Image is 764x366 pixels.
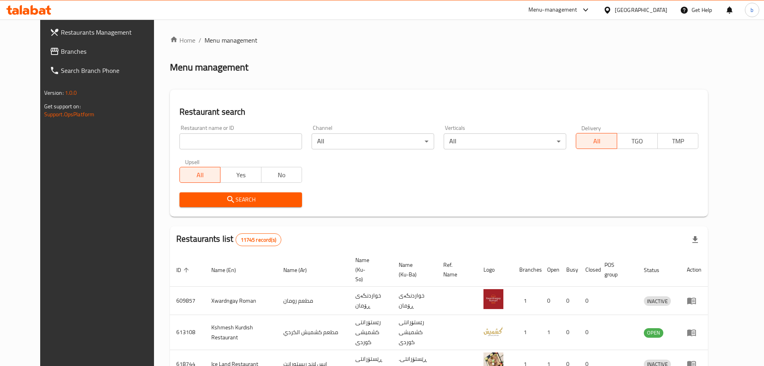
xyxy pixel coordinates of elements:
td: 1 [513,315,541,350]
div: Menu [687,328,702,337]
td: 613108 [170,315,205,350]
div: Menu [687,296,702,305]
a: Home [170,35,195,45]
th: Busy [560,253,579,287]
td: خواردنگەی ڕۆمان [392,287,437,315]
span: ID [176,265,191,275]
th: Action [680,253,708,287]
td: Xwardngay Roman [205,287,277,315]
th: Branches [513,253,541,287]
button: TMP [657,133,698,149]
td: Kshmesh Kurdish Restaurant [205,315,277,350]
td: مطعم كشميش الكردي [277,315,349,350]
span: Restaurants Management [61,27,162,37]
td: رێستۆرانتی کشمیشى كوردى [349,315,392,350]
div: Menu-management [528,5,577,15]
td: 0 [560,315,579,350]
button: All [576,133,617,149]
span: Name (Ku-So) [355,255,383,284]
button: TGO [617,133,658,149]
div: Total records count [236,233,281,246]
span: Menu management [205,35,257,45]
button: Yes [220,167,261,183]
span: All [579,135,614,147]
span: Name (Ar) [283,265,317,275]
td: 1 [541,315,560,350]
span: 1.0.0 [65,88,77,98]
span: Get support on: [44,101,81,112]
span: Yes [224,169,258,181]
div: [GEOGRAPHIC_DATA] [615,6,667,14]
td: رێستۆرانتی کشمیشى كوردى [392,315,437,350]
td: 0 [541,287,560,315]
span: TGO [620,135,655,147]
span: No [265,169,299,181]
td: 609857 [170,287,205,315]
span: b [750,6,753,14]
td: 0 [579,287,598,315]
span: Status [644,265,670,275]
input: Search for restaurant name or ID.. [179,133,302,149]
img: Kshmesh Kurdish Restaurant [483,321,503,341]
div: All [444,133,566,149]
th: Logo [477,253,513,287]
span: TMP [661,135,695,147]
span: Version: [44,88,64,98]
a: Restaurants Management [43,23,168,42]
span: Search Branch Phone [61,66,162,75]
span: Ref. Name [443,260,468,279]
span: Name (En) [211,265,246,275]
li: / [199,35,201,45]
button: All [179,167,220,183]
label: Delivery [581,125,601,131]
a: Support.OpsPlatform [44,109,95,119]
td: 0 [560,287,579,315]
a: Branches [43,42,168,61]
span: INACTIVE [644,297,671,306]
th: Closed [579,253,598,287]
a: Search Branch Phone [43,61,168,80]
h2: Restaurant search [179,106,698,118]
span: Search [186,195,296,205]
span: 11745 record(s) [236,236,281,244]
nav: breadcrumb [170,35,708,45]
div: All [312,133,434,149]
span: All [183,169,217,181]
label: Upsell [185,159,200,164]
h2: Menu management [170,61,248,74]
button: No [261,167,302,183]
span: Branches [61,47,162,56]
h2: Restaurants list [176,233,281,246]
span: Name (Ku-Ba) [399,260,427,279]
div: Export file [686,230,705,249]
td: خواردنگەی ڕۆمان [349,287,392,315]
button: Search [179,192,302,207]
td: 0 [579,315,598,350]
td: 1 [513,287,541,315]
th: Open [541,253,560,287]
span: POS group [604,260,628,279]
td: مطعم رومان [277,287,349,315]
img: Xwardngay Roman [483,289,503,309]
span: OPEN [644,328,663,337]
